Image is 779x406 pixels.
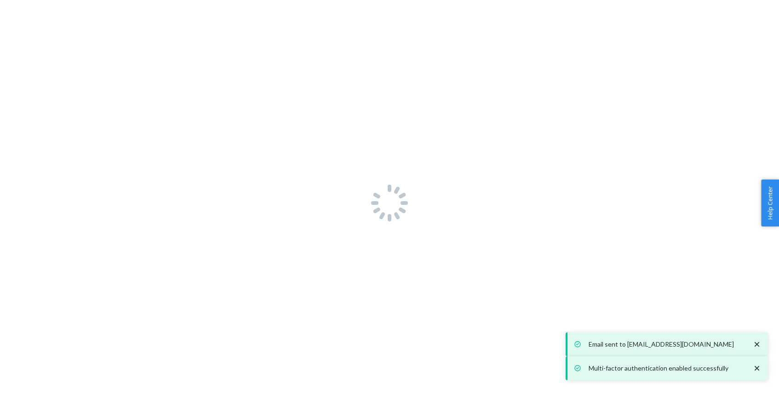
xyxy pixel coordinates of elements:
button: Help Center [761,180,779,226]
p: Multi-factor authentication enabled successfully [589,364,743,373]
svg: close toast [752,364,762,373]
svg: close toast [752,340,762,349]
p: Email sent to [EMAIL_ADDRESS][DOMAIN_NAME] [589,340,743,349]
